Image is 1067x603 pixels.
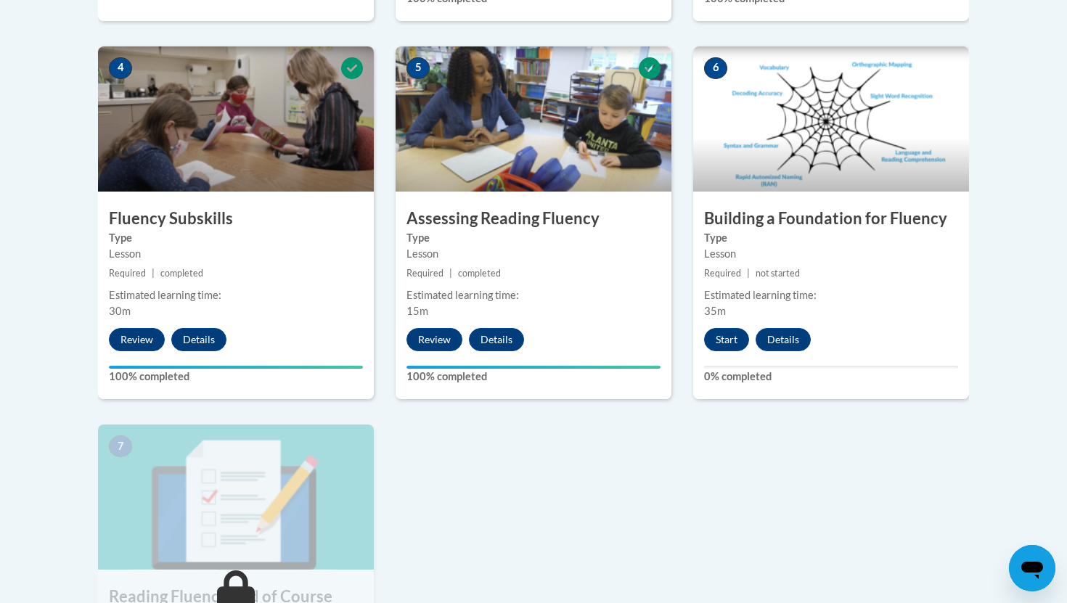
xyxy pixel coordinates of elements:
label: 100% completed [406,369,661,385]
div: Estimated learning time: [704,287,958,303]
span: 4 [109,57,132,79]
div: Lesson [704,246,958,262]
div: Estimated learning time: [109,287,363,303]
span: Required [406,268,443,279]
span: | [747,268,750,279]
img: Course Image [396,46,671,192]
label: Type [704,230,958,246]
button: Review [109,328,165,351]
img: Course Image [693,46,969,192]
div: Your progress [109,366,363,369]
label: 0% completed [704,369,958,385]
iframe: Button to launch messaging window [1009,545,1055,591]
button: Details [756,328,811,351]
div: Your progress [406,366,661,369]
div: Estimated learning time: [406,287,661,303]
span: 15m [406,305,428,317]
h3: Building a Foundation for Fluency [693,208,969,230]
label: 100% completed [109,369,363,385]
label: Type [109,230,363,246]
span: 30m [109,305,131,317]
div: Lesson [406,246,661,262]
span: | [152,268,155,279]
span: 7 [109,435,132,457]
h3: Fluency Subskills [98,208,374,230]
span: completed [458,268,501,279]
img: Course Image [98,424,374,570]
label: Type [406,230,661,246]
img: Course Image [98,46,374,192]
button: Details [171,328,226,351]
button: Details [469,328,524,351]
span: 35m [704,305,726,317]
div: Lesson [109,246,363,262]
button: Start [704,328,749,351]
span: 5 [406,57,430,79]
span: | [449,268,452,279]
span: Required [109,268,146,279]
span: Required [704,268,741,279]
span: 6 [704,57,727,79]
h3: Assessing Reading Fluency [396,208,671,230]
button: Review [406,328,462,351]
span: not started [756,268,800,279]
span: completed [160,268,203,279]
